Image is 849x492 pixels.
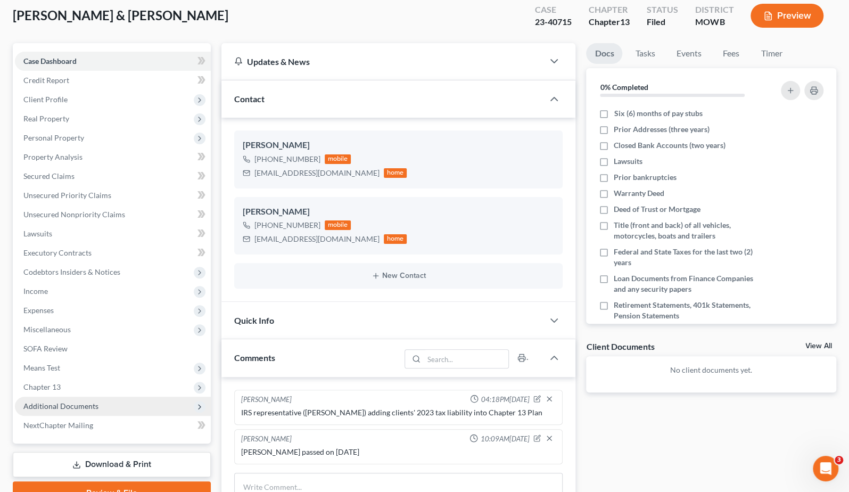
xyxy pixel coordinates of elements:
span: Real Property [23,114,69,123]
a: Property Analysis [15,147,211,167]
span: Additional Documents [23,401,98,411]
a: View All [805,342,832,350]
a: Fees [714,43,748,64]
div: mobile [325,154,351,164]
strong: 0% Completed [600,83,648,92]
div: mobile [325,220,351,230]
div: [PERSON_NAME] [243,139,555,152]
a: SOFA Review [15,339,211,358]
span: Deed of Trust or Mortgage [614,204,700,215]
div: [EMAIL_ADDRESS][DOMAIN_NAME] [254,168,380,178]
div: IRS representative ([PERSON_NAME]) adding clients' 2023 tax liability into Chapter 13 Plan [241,407,556,418]
div: Filed [647,16,678,28]
span: Loan Documents from Finance Companies and any security papers [614,273,764,294]
span: Federal and State Taxes for the last two (2) years [614,247,764,268]
a: Case Dashboard [15,52,211,71]
a: Secured Claims [15,167,211,186]
span: Codebtors Insiders & Notices [23,267,120,276]
span: 13 [620,17,630,27]
span: Miscellaneous [23,325,71,334]
div: home [384,168,407,178]
span: Six (6) months of pay stubs [614,108,702,119]
a: Unsecured Nonpriority Claims [15,205,211,224]
div: Updates & News [234,56,531,67]
span: SOFA Review [23,344,68,353]
div: Chapter [589,16,630,28]
span: Means Test [23,363,60,372]
div: MOWB [695,16,733,28]
span: Prior Addresses (three years) [614,124,710,135]
span: Lawsuits [23,229,52,238]
span: Prior bankruptcies [614,172,677,183]
span: Unsecured Priority Claims [23,191,111,200]
div: [PHONE_NUMBER] [254,220,320,231]
span: Warranty Deed [614,188,664,199]
span: Lawsuits [614,156,642,167]
a: Credit Report [15,71,211,90]
span: NextChapter Mailing [23,421,93,430]
span: Retirement Statements, 401k Statements, Pension Statements [614,300,764,321]
a: Lawsuits [15,224,211,243]
a: Docs [586,43,622,64]
span: Credit Report [23,76,69,85]
span: Chapter 13 [23,382,61,391]
div: [PHONE_NUMBER] [254,154,320,165]
span: Secured Claims [23,171,75,181]
div: [PERSON_NAME] [243,206,555,218]
span: Personal Property [23,133,84,142]
span: Case Dashboard [23,56,77,65]
span: [PERSON_NAME] & [PERSON_NAME] [13,7,228,23]
span: Unsecured Nonpriority Claims [23,210,125,219]
span: 04:18PM[DATE] [481,395,529,405]
div: [PERSON_NAME] [241,395,292,405]
button: Preview [751,4,823,28]
a: Events [667,43,710,64]
span: Client Profile [23,95,68,104]
a: NextChapter Mailing [15,416,211,435]
span: 10:09AM[DATE] [480,434,529,444]
div: District [695,4,733,16]
a: Timer [752,43,790,64]
span: 3 [835,456,843,464]
span: Expenses [23,306,54,315]
span: Property Analysis [23,152,83,161]
div: home [384,234,407,244]
span: Title (front and back) of all vehicles, motorcycles, boats and trailers [614,220,764,241]
a: Tasks [627,43,663,64]
span: Contact [234,94,265,104]
a: Download & Print [13,452,211,477]
span: Executory Contracts [23,248,92,257]
span: Closed Bank Accounts (two years) [614,140,726,151]
span: Quick Info [234,315,274,325]
a: Unsecured Priority Claims [15,186,211,205]
div: Client Documents [586,341,654,352]
div: [PERSON_NAME] [241,434,292,445]
iframe: Intercom live chat [813,456,838,481]
a: Executory Contracts [15,243,211,263]
div: Chapter [589,4,630,16]
p: No client documents yet. [595,365,828,375]
div: Case [535,4,572,16]
button: New Contact [243,272,555,280]
div: [EMAIL_ADDRESS][DOMAIN_NAME] [254,234,380,244]
div: [PERSON_NAME] passed on [DATE] [241,447,556,457]
div: Status [647,4,678,16]
span: Comments [234,352,275,363]
input: Search... [424,350,509,368]
span: Income [23,286,48,296]
div: 23-40715 [535,16,572,28]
